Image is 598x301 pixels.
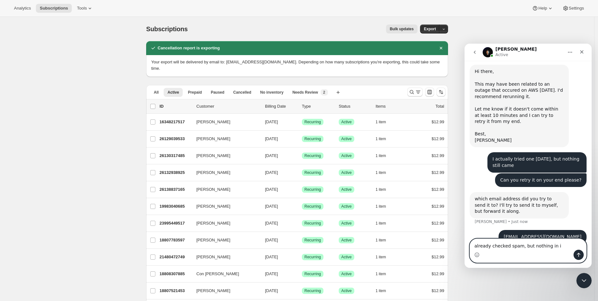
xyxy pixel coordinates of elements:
[193,218,256,228] button: [PERSON_NAME]
[304,254,321,260] span: Recurring
[432,254,444,259] span: $12.99
[341,136,352,141] span: Active
[160,168,444,177] div: 26132938925[PERSON_NAME][DATE]SuccessRecurringSuccessActive1 item$12.99
[432,153,444,158] span: $12.99
[260,90,283,95] span: No inventory
[196,254,230,260] span: [PERSON_NAME]
[196,288,230,294] span: [PERSON_NAME]
[376,253,393,262] button: 1 item
[390,26,414,32] span: Bulk updates
[576,273,592,288] iframe: Intercom live chat
[432,238,444,242] span: $12.99
[432,288,444,293] span: $12.99
[432,204,444,209] span: $12.99
[376,168,393,177] button: 1 item
[432,271,444,276] span: $12.99
[376,236,393,245] button: 1 item
[160,253,444,262] div: 21480472749[PERSON_NAME][DATE]SuccessRecurringSuccessActive1 item$12.99
[160,153,191,159] p: 26130317485
[341,221,352,226] span: Active
[73,4,97,13] button: Tools
[196,136,230,142] span: [PERSON_NAME]
[376,202,393,211] button: 1 item
[386,25,418,33] button: Bulk updates
[376,170,386,175] span: 1 item
[376,118,393,126] button: 1 item
[160,220,191,226] p: 23995449517
[160,236,444,245] div: 18807783597[PERSON_NAME][DATE]SuccessRecurringSuccessActive1 item$12.99
[376,103,407,110] div: Items
[292,90,318,95] span: Needs Review
[420,25,440,33] button: Export
[193,134,256,144] button: [PERSON_NAME]
[376,269,393,278] button: 1 item
[376,134,393,143] button: 1 item
[341,170,352,175] span: Active
[425,88,434,97] button: Customize table column order and visibility
[196,153,230,159] span: [PERSON_NAME]
[196,186,230,193] span: [PERSON_NAME]
[160,286,444,295] div: 18807521453[PERSON_NAME][DATE]SuccessRecurringSuccessActive1 item$12.99
[424,26,436,32] span: Export
[304,153,321,158] span: Recurring
[158,45,220,51] h2: Cancellation report is exporting
[151,60,440,71] span: Your export will be delivered by email to: [EMAIL_ADDRESS][DOMAIN_NAME]. Depending on how many su...
[160,136,191,142] p: 26129039533
[193,168,256,178] button: [PERSON_NAME]
[265,119,278,124] span: [DATE]
[196,103,260,110] p: Customer
[376,187,386,192] span: 1 item
[14,6,31,11] span: Analytics
[160,219,444,228] div: 23995449517[PERSON_NAME][DATE]SuccessRecurringSuccessActive1 item$12.99
[339,103,370,110] p: Status
[432,187,444,192] span: $12.99
[376,153,386,158] span: 1 item
[341,288,352,293] span: Active
[376,271,386,276] span: 1 item
[160,202,444,211] div: 19983040685[PERSON_NAME][DATE]SuccessRecurringSuccessActive1 item$12.99
[193,235,256,245] button: [PERSON_NAME]
[341,119,352,125] span: Active
[432,170,444,175] span: $12.99
[265,238,278,242] span: [DATE]
[265,153,278,158] span: [DATE]
[559,4,588,13] button: Settings
[160,119,191,125] p: 16348217517
[376,136,386,141] span: 1 item
[160,134,444,143] div: 26129039533[PERSON_NAME][DATE]SuccessRecurringSuccessActive1 item$12.99
[40,6,68,11] span: Subscriptions
[304,221,321,226] span: Recurring
[432,136,444,141] span: $12.99
[341,254,352,260] span: Active
[211,90,224,95] span: Paused
[193,184,256,195] button: [PERSON_NAME]
[432,119,444,124] span: $12.99
[341,204,352,209] span: Active
[193,201,256,211] button: [PERSON_NAME]
[160,118,444,126] div: 16348217517[PERSON_NAME][DATE]SuccessRecurringSuccessActive1 item$12.99
[376,219,393,228] button: 1 item
[188,90,202,95] span: Prepaid
[265,136,278,141] span: [DATE]
[569,6,584,11] span: Settings
[376,286,393,295] button: 1 item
